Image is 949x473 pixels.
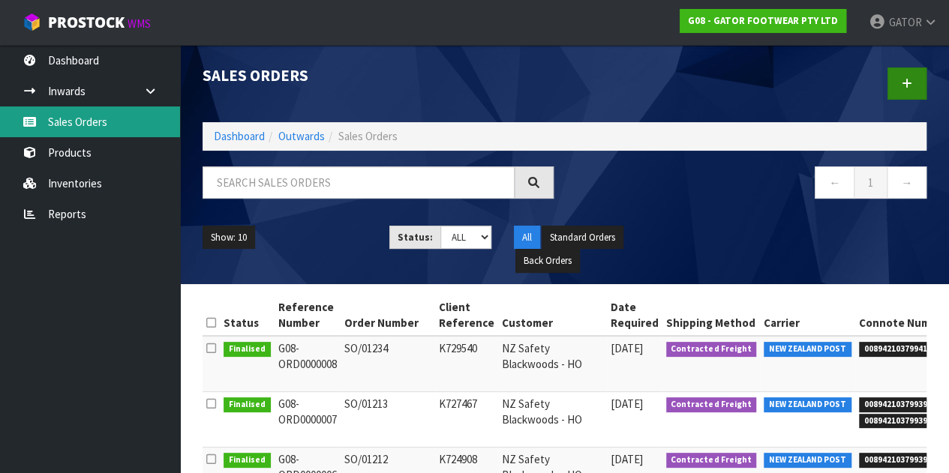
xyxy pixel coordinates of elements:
[760,295,855,336] th: Carrier
[854,166,887,199] a: 1
[611,397,643,411] span: [DATE]
[435,391,498,447] td: K727467
[514,226,540,250] button: All
[666,397,757,412] span: Contracted Freight
[764,397,851,412] span: NEW ZEALAND POST
[887,166,926,199] a: →
[435,295,498,336] th: Client Reference
[498,295,607,336] th: Customer
[203,166,515,199] input: Search sales orders
[888,15,921,29] span: GATOR
[498,336,607,392] td: NZ Safety Blackwoods - HO
[275,391,341,447] td: G08-ORD0000007
[224,453,271,468] span: Finalised
[688,14,838,27] strong: G08 - GATOR FOOTWEAR PTY LTD
[542,226,623,250] button: Standard Orders
[203,67,554,85] h1: Sales Orders
[224,397,271,412] span: Finalised
[341,336,435,392] td: SO/01234
[576,166,927,203] nav: Page navigation
[338,129,398,143] span: Sales Orders
[220,295,275,336] th: Status
[515,249,580,273] button: Back Orders
[275,336,341,392] td: G08-ORD0000008
[666,453,757,468] span: Contracted Freight
[611,452,643,466] span: [DATE]
[498,391,607,447] td: NZ Safety Blackwoods - HO
[764,453,851,468] span: NEW ZEALAND POST
[203,226,255,250] button: Show: 10
[23,13,41,31] img: cube-alt.png
[214,129,265,143] a: Dashboard
[815,166,854,199] a: ←
[764,342,851,357] span: NEW ZEALAND POST
[662,295,761,336] th: Shipping Method
[278,129,325,143] a: Outwards
[398,231,433,244] strong: Status:
[341,295,435,336] th: Order Number
[48,13,125,32] span: ProStock
[607,295,662,336] th: Date Required
[341,391,435,447] td: SO/01213
[224,342,271,357] span: Finalised
[435,336,498,392] td: K729540
[611,341,643,355] span: [DATE]
[275,295,341,336] th: Reference Number
[128,16,151,31] small: WMS
[666,342,757,357] span: Contracted Freight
